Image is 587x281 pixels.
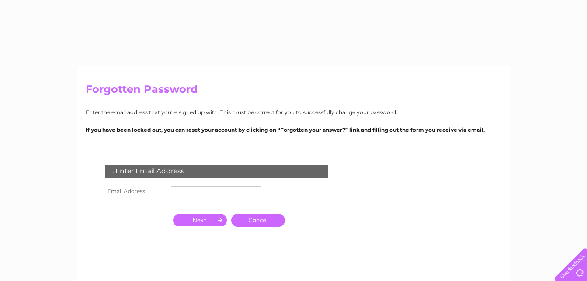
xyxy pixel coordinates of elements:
[86,126,502,134] p: If you have been locked out, you can reset your account by clicking on “Forgotten your answer?” l...
[231,214,285,227] a: Cancel
[103,184,169,198] th: Email Address
[86,83,502,100] h2: Forgotten Password
[86,108,502,116] p: Enter the email address that you're signed up with. This must be correct for you to successfully ...
[105,165,328,178] div: 1. Enter Email Address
